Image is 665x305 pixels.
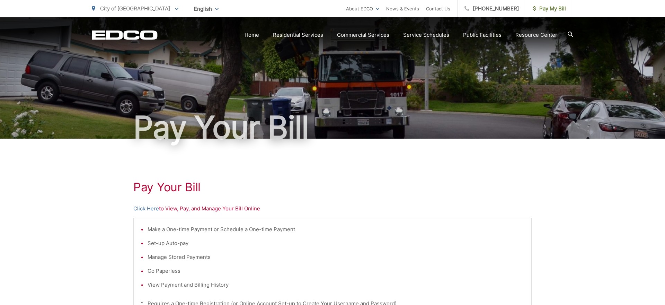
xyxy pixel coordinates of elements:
[148,239,524,247] li: Set-up Auto-pay
[133,204,532,213] p: to View, Pay, and Manage Your Bill Online
[403,31,449,39] a: Service Schedules
[148,267,524,275] li: Go Paperless
[533,5,566,13] span: Pay My Bill
[386,5,419,13] a: News & Events
[245,31,259,39] a: Home
[100,5,170,12] span: City of [GEOGRAPHIC_DATA]
[148,253,524,261] li: Manage Stored Payments
[148,225,524,234] li: Make a One-time Payment or Schedule a One-time Payment
[92,110,573,145] h1: Pay Your Bill
[463,31,502,39] a: Public Facilities
[148,281,524,289] li: View Payment and Billing History
[346,5,379,13] a: About EDCO
[273,31,323,39] a: Residential Services
[515,31,557,39] a: Resource Center
[426,5,450,13] a: Contact Us
[133,180,532,194] h1: Pay Your Bill
[133,204,159,213] a: Click Here
[337,31,389,39] a: Commercial Services
[92,30,158,40] a: EDCD logo. Return to the homepage.
[189,3,224,15] span: English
